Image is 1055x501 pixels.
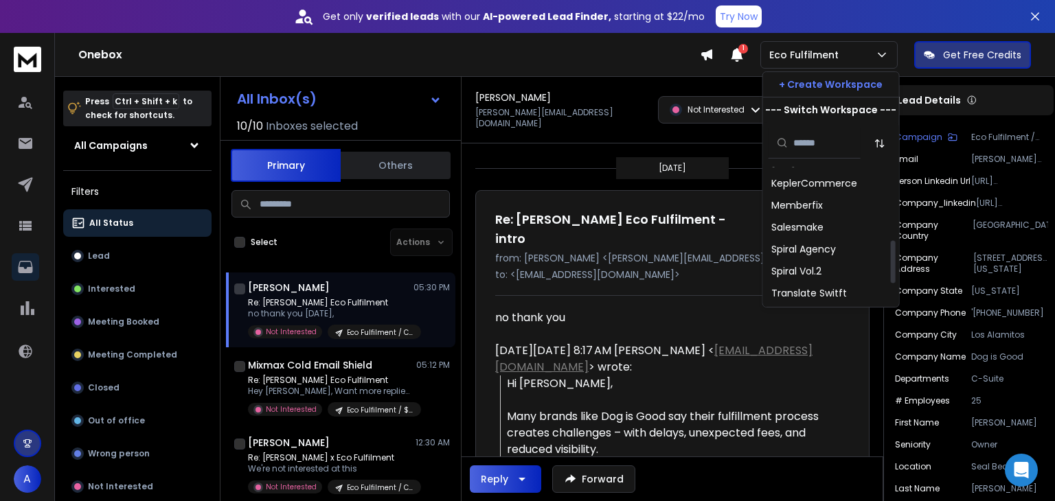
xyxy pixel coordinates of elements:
[88,349,177,360] p: Meeting Completed
[973,220,1048,242] p: [GEOGRAPHIC_DATA]
[771,242,836,256] div: Spiral Agency
[470,465,541,493] button: Reply
[413,282,450,293] p: 05:30 PM
[266,404,317,415] p: Not Interested
[973,253,1048,275] p: [STREET_ADDRESS][US_STATE]
[771,176,857,190] div: KeplerCommerce
[88,415,145,426] p: Out of office
[898,93,961,107] p: Lead Details
[88,448,150,459] p: Wrong person
[63,308,212,336] button: Meeting Booked
[248,463,413,474] p: We're not interested at this
[495,342,839,375] div: [DATE][DATE] 8:17 AM [PERSON_NAME] < > wrote:
[248,436,330,450] h1: [PERSON_NAME]
[552,465,635,493] button: Forward
[88,283,135,294] p: Interested
[771,220,824,234] div: Salesmake
[895,417,939,428] p: First Name
[63,275,212,303] button: Interested
[971,461,1048,472] p: Seal Beach
[366,10,439,23] strong: verified leads
[14,465,41,493] button: A
[895,351,966,362] p: Company Name
[507,408,839,458] div: Many brands like Dog is Good say their fulfillment process creates challenges – with delays, unex...
[85,95,192,122] p: Press to check for shortcuts.
[89,218,133,229] p: All Status
[347,327,413,338] p: Eco Fulfilment / Case Study / 11-50
[895,286,962,296] p: Company State
[895,461,931,472] p: location
[688,104,745,115] p: Not Interested
[769,48,844,62] p: Eco Fulfilment
[895,154,918,165] p: Email
[113,93,179,109] span: Ctrl + Shift + k
[63,473,212,500] button: Not Interested
[63,341,212,369] button: Meeting Completed
[237,92,317,106] h1: All Inbox(s)
[895,198,976,209] p: company_linkedin
[971,154,1048,165] p: [PERSON_NAME][EMAIL_ADDRESS][DOMAIN_NAME]
[895,395,950,406] p: # Employees
[475,91,551,104] h1: [PERSON_NAME]
[63,132,212,159] button: All Campaigns
[895,176,971,187] p: Person Linkedin Url
[74,139,148,152] h1: All Campaigns
[895,439,931,450] p: Seniority
[88,481,153,492] p: Not Interested
[14,47,41,72] img: logo
[248,452,413,463] p: Re: [PERSON_NAME] x Eco Fulfilment
[716,5,762,27] button: Try Now
[971,307,1048,318] p: '[PHONE_NUMBER]
[88,316,159,327] p: Meeting Booked
[943,48,1021,62] p: Get Free Credits
[771,286,847,300] div: Translate Switft
[495,268,850,281] p: to: <[EMAIL_ADDRESS][DOMAIN_NAME]>
[895,220,973,242] p: Company Country
[895,307,966,318] p: Company Phone
[248,358,372,372] h1: Mixmax Cold Email Shield
[1005,454,1038,487] div: Open Intercom Messenger
[63,182,212,201] h3: Filters
[251,237,277,248] label: Select
[78,47,700,63] h1: Onebox
[720,10,758,23] p: Try Now
[231,149,341,182] button: Primary
[88,250,110,261] p: Lead
[483,10,611,23] strong: AI-powered Lead Finder,
[266,118,358,135] h3: Inboxes selected
[914,41,1031,69] button: Get Free Credits
[779,78,883,91] p: + Create Workspace
[763,72,899,97] button: + Create Workspace
[971,286,1048,296] p: [US_STATE]
[895,253,973,275] p: Company Address
[971,483,1048,494] p: [PERSON_NAME]
[971,329,1048,340] p: Los Alamitos
[248,375,413,386] p: Re: [PERSON_NAME] Eco Fulfilment
[507,375,839,392] div: Hi [PERSON_NAME],
[895,483,940,494] p: Last Name
[63,374,212,401] button: Closed
[971,395,1048,406] p: 25
[63,242,212,270] button: Lead
[971,351,1048,362] p: Dog is Good
[971,439,1048,450] p: Owner
[495,210,757,248] h1: Re: [PERSON_NAME] Eco Fulfilment - intro
[495,342,813,375] a: [EMAIL_ADDRESS][DOMAIN_NAME]
[659,163,686,174] p: [DATE]
[495,310,839,326] div: no thank you
[226,85,453,113] button: All Inbox(s)
[971,373,1048,384] p: C-Suite
[481,472,508,486] div: Reply
[771,264,821,278] div: Spiral Vol.2
[248,308,413,319] p: no thank you [DATE],
[895,329,957,340] p: Company City
[63,407,212,434] button: Out of office
[63,440,212,467] button: Wrong person
[495,251,850,265] p: from: [PERSON_NAME] <[PERSON_NAME][EMAIL_ADDRESS][DOMAIN_NAME]>
[895,132,957,143] button: Campaign
[971,417,1048,428] p: [PERSON_NAME]
[248,281,330,294] h1: [PERSON_NAME]
[266,327,317,337] p: Not Interested
[416,437,450,448] p: 12:30 AM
